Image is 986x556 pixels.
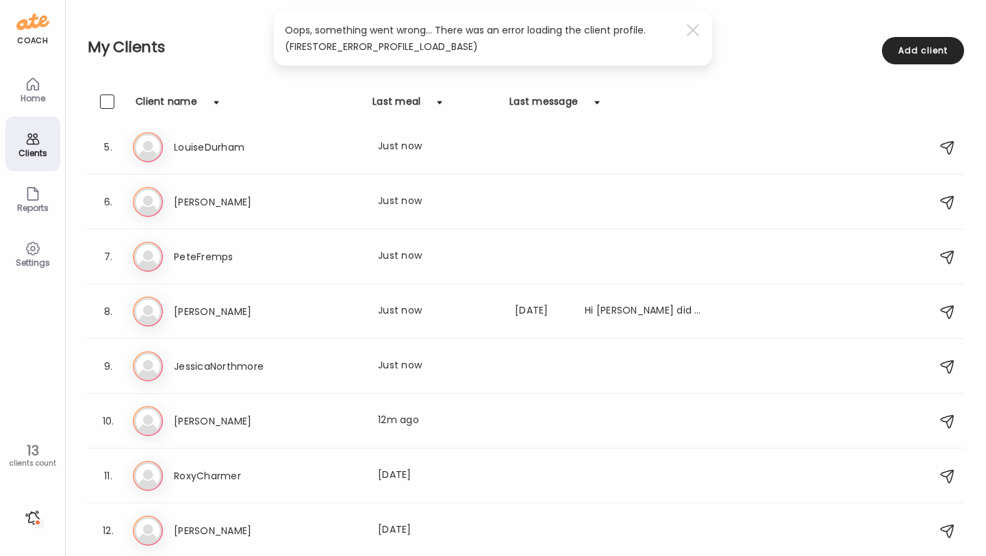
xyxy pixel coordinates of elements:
div: 11. [100,468,116,484]
div: Just now [378,194,498,210]
div: 12. [100,522,116,539]
div: Add client [882,37,964,64]
div: 9. [100,358,116,375]
div: Just now [378,303,498,320]
h3: PeteFremps [174,249,294,265]
img: ate [16,11,49,33]
div: Home [8,94,58,103]
div: 12m ago [378,413,498,429]
h3: JessicaNorthmore [174,358,294,375]
div: Just now [378,249,498,265]
div: coach [17,35,48,47]
div: 8. [100,303,116,320]
div: 10. [100,413,116,429]
div: [DATE] [378,522,498,539]
div: Oops, something went wrong... There was an error loading the client profile. (FIRESTORE_ERROR_PRO... [285,22,679,55]
div: Client name [136,94,197,116]
div: Just now [378,139,498,155]
h3: [PERSON_NAME] [174,522,294,539]
div: Clients [8,149,58,157]
div: 7. [100,249,116,265]
h3: [PERSON_NAME] [174,303,294,320]
h3: [PERSON_NAME] [174,413,294,429]
div: 5. [100,139,116,155]
div: 13 [5,442,60,459]
div: clients count [5,459,60,468]
div: Reports [8,203,58,212]
h3: [PERSON_NAME] [174,194,294,210]
div: 6. [100,194,116,210]
h3: LouiseDurham [174,139,294,155]
div: Last message [509,94,578,116]
div: Settings [8,258,58,267]
div: Last meal [372,94,420,116]
div: Hi [PERSON_NAME] did you get the photos pal [585,303,705,320]
div: [DATE] [378,468,498,484]
h3: RoxyCharmer [174,468,294,484]
div: [DATE] [515,303,568,320]
h2: My Clients [88,37,964,58]
div: Just now [378,358,498,375]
